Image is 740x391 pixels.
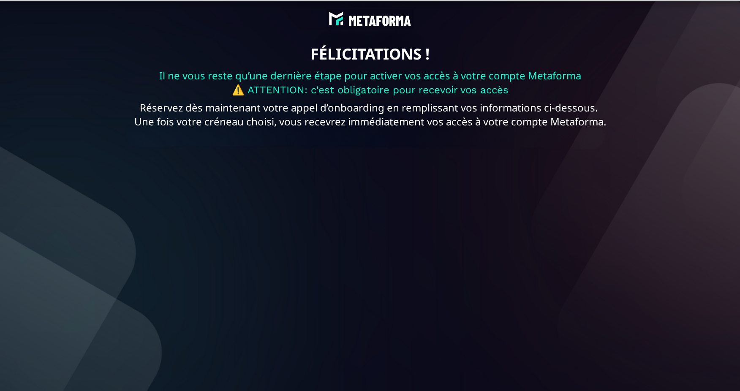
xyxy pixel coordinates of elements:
[232,84,509,96] span: ⚠️ ATTENTION: c'est obligatoire pour recevoir vos accès
[6,66,734,98] text: Il ne vous reste qu’une dernière étape pour activer vos accès à votre compte Metaforma
[6,98,734,130] text: Réservez dès maintenant votre appel d’onboarding en remplissant vos informations ci-dessous. Une ...
[326,9,414,29] img: abe9e435164421cb06e33ef15842a39e_e5ef653356713f0d7dd3797ab850248d_Capture_d%E2%80%99e%CC%81cran_2...
[6,41,734,66] text: FÉLICITATIONS !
